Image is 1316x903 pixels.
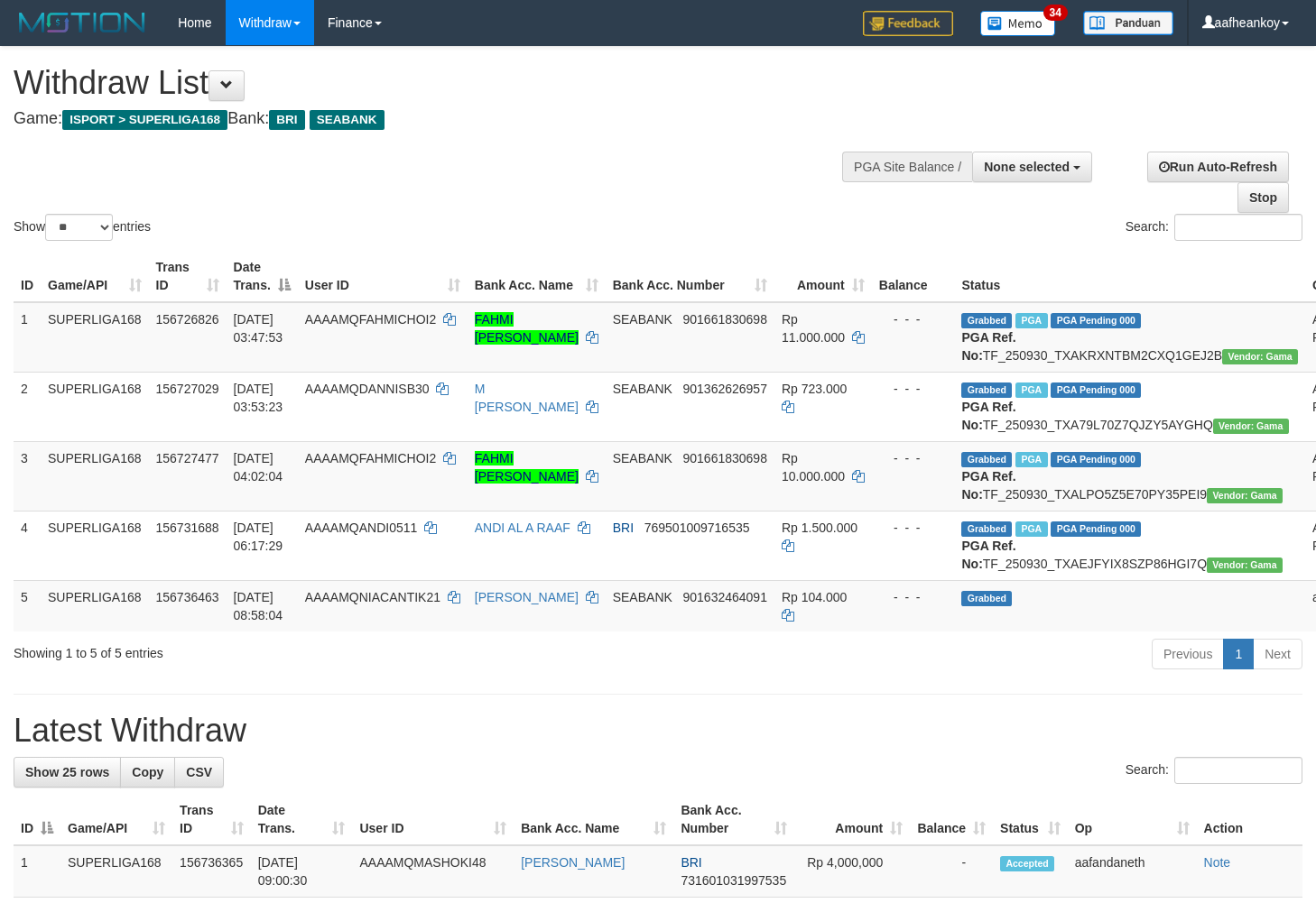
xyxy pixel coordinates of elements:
[14,441,41,511] td: 3
[14,372,41,441] td: 2
[613,590,672,604] span: SEABANK
[954,251,1304,302] th: Status
[14,637,535,662] div: Showing 1 to 5 of 5 entries
[1000,856,1054,871] span: Accepted
[1051,521,1141,537] span: PGA Pending
[1015,452,1047,467] span: Marked by aafandaneth
[954,511,1304,580] td: TF_250930_TXAEJFYIX8SZP86HGI7Q
[842,152,972,182] div: PGA Site Balance /
[45,214,113,241] select: Showentries
[1197,794,1302,845] th: Action
[305,451,436,465] span: AAAAMQFAHMICHOI2
[1147,152,1289,182] a: Run Auto-Refresh
[673,794,794,845] th: Bank Acc. Number: activate to sort column ascending
[305,312,436,327] span: AAAAMQFAHMICHOI2
[1223,639,1254,669] a: 1
[879,519,948,537] div: - - -
[1174,757,1302,784] input: Search:
[1068,845,1197,898] td: aafandaneth
[62,110,227,130] span: ISPORT > SUPERLIGA168
[606,251,774,302] th: Bank Acc. Number: activate to sort column ascending
[954,372,1304,441] td: TF_250930_TXA79L70Z7QJZY5AYGHQ
[305,521,418,535] span: AAAAMQANDI0511
[1126,757,1302,784] label: Search:
[613,451,672,465] span: SEABANK
[782,382,847,396] span: Rp 723.000
[156,590,219,604] span: 156736463
[613,382,672,396] span: SEABANK
[305,382,430,396] span: AAAAMQDANNISB30
[352,794,514,845] th: User ID: activate to sort column ascending
[954,302,1304,373] td: TF_250930_TXAKRXNTBM2CXQ1GEJ2B
[25,765,109,779] span: Show 25 rows
[613,521,634,535] span: BRI
[514,794,673,845] th: Bank Acc. Name: activate to sort column ascending
[251,794,353,845] th: Date Trans.: activate to sort column ascending
[961,469,1015,502] b: PGA Ref. No:
[1051,452,1141,467] span: PGA Pending
[794,845,910,898] td: Rp 4,000,000
[41,251,149,302] th: Game/API: activate to sort column ascending
[1051,382,1141,398] span: PGA Pending
[879,588,948,606] div: - - -
[961,452,1012,467] span: Grabbed
[1152,639,1224,669] a: Previous
[14,65,859,101] h1: Withdraw List
[980,11,1056,36] img: Button%20Memo.svg
[683,312,767,327] span: Copy 901661830698 to clipboard
[1015,382,1047,398] span: Marked by aafandaneth
[1068,794,1197,845] th: Op: activate to sort column ascending
[984,160,1070,174] span: None selected
[227,251,298,302] th: Date Trans.: activate to sort column descending
[41,372,149,441] td: SUPERLIGA168
[251,845,353,898] td: [DATE] 09:00:30
[961,400,1015,432] b: PGA Ref. No:
[794,794,910,845] th: Amount: activate to sort column ascending
[910,794,993,845] th: Balance: activate to sort column ascending
[41,511,149,580] td: SUPERLIGA168
[1051,313,1141,328] span: PGA Pending
[149,251,227,302] th: Trans ID: activate to sort column ascending
[174,757,224,788] a: CSV
[683,451,767,465] span: Copy 901661830698 to clipboard
[14,511,41,580] td: 4
[782,521,857,535] span: Rp 1.500.000
[41,441,149,511] td: SUPERLIGA168
[961,539,1015,571] b: PGA Ref. No:
[993,794,1068,845] th: Status: activate to sort column ascending
[172,794,251,845] th: Trans ID: activate to sort column ascending
[269,110,304,130] span: BRI
[683,590,767,604] span: Copy 901632464091 to clipboard
[961,313,1012,328] span: Grabbed
[120,757,175,788] a: Copy
[1015,521,1047,537] span: Marked by aafromsomean
[1204,855,1231,870] a: Note
[132,765,163,779] span: Copy
[1015,313,1047,328] span: Marked by aafandaneth
[872,251,955,302] th: Balance
[156,382,219,396] span: 156727029
[41,302,149,373] td: SUPERLIGA168
[521,855,625,870] a: [PERSON_NAME]
[468,251,606,302] th: Bank Acc. Name: activate to sort column ascending
[961,591,1012,606] span: Grabbed
[774,251,872,302] th: Amount: activate to sort column ascending
[879,380,948,398] div: - - -
[782,312,845,345] span: Rp 11.000.000
[234,312,283,345] span: [DATE] 03:47:53
[298,251,468,302] th: User ID: activate to sort column ascending
[234,521,283,553] span: [DATE] 06:17:29
[954,441,1304,511] td: TF_250930_TXALPO5Z5E70PY35PEI9
[14,251,41,302] th: ID
[475,451,579,484] a: FAHMI [PERSON_NAME]
[234,451,283,484] span: [DATE] 04:02:04
[475,590,579,604] a: [PERSON_NAME]
[961,382,1012,398] span: Grabbed
[910,845,993,898] td: -
[156,521,219,535] span: 156731688
[1126,214,1302,241] label: Search:
[1237,182,1289,213] a: Stop
[156,451,219,465] span: 156727477
[475,521,570,535] a: ANDI AL A RAAF
[14,757,121,788] a: Show 25 rows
